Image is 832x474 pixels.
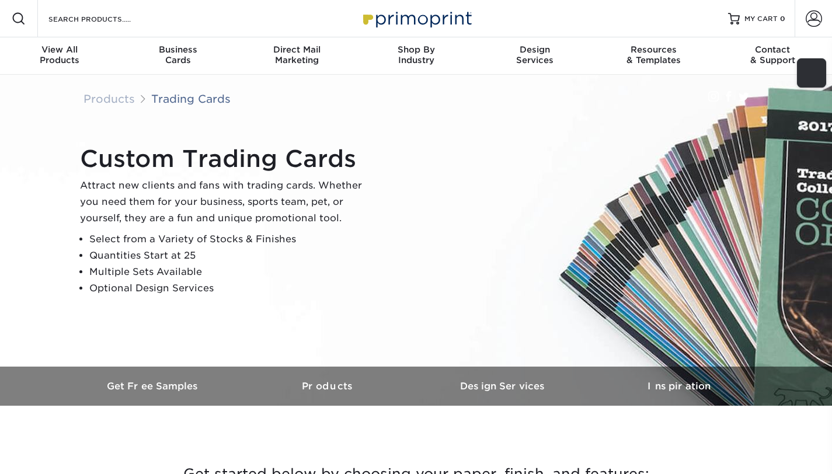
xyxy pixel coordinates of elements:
[713,44,832,65] div: & Support
[357,44,476,65] div: Industry
[744,14,778,24] span: MY CART
[241,367,416,406] a: Products
[89,264,372,280] li: Multiple Sets Available
[591,367,767,406] a: Inspiration
[89,231,372,248] li: Select from a Variety of Stocks & Finishes
[591,381,767,392] h3: Inspiration
[80,177,372,226] p: Attract new clients and fans with trading cards. Whether you need them for your business, sports ...
[119,44,238,55] span: Business
[475,37,594,75] a: DesignServices
[238,37,357,75] a: Direct MailMarketing
[238,44,357,55] span: Direct Mail
[47,12,161,26] input: SEARCH PRODUCTS.....
[66,367,241,406] a: Get Free Samples
[357,37,476,75] a: Shop ByIndustry
[119,37,238,75] a: BusinessCards
[357,44,476,55] span: Shop By
[358,6,475,31] img: Primoprint
[713,37,832,75] a: Contact& Support
[416,381,591,392] h3: Design Services
[119,44,238,65] div: Cards
[594,44,713,65] div: & Templates
[475,44,594,65] div: Services
[475,44,594,55] span: Design
[89,280,372,297] li: Optional Design Services
[80,145,372,173] h1: Custom Trading Cards
[780,15,785,23] span: 0
[713,44,832,55] span: Contact
[151,92,231,105] a: Trading Cards
[416,367,591,406] a: Design Services
[241,381,416,392] h3: Products
[66,381,241,392] h3: Get Free Samples
[594,44,713,55] span: Resources
[594,37,713,75] a: Resources& Templates
[238,44,357,65] div: Marketing
[83,92,135,105] a: Products
[89,248,372,264] li: Quantities Start at 25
